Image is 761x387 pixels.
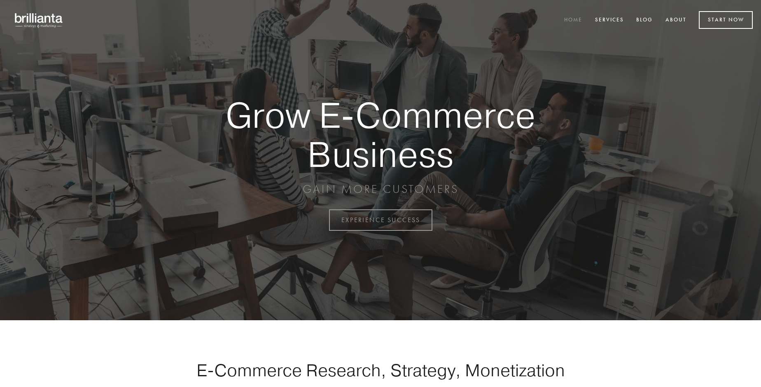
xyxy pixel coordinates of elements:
a: Home [559,14,588,27]
a: Start Now [699,11,753,29]
strong: Grow E-Commerce Business [197,96,564,174]
a: Blog [631,14,658,27]
p: GAIN MORE CUSTOMERS [197,182,564,197]
a: EXPERIENCE SUCCESS [329,209,432,231]
a: Services [590,14,629,27]
img: brillianta - research, strategy, marketing [8,8,70,32]
a: About [660,14,692,27]
h1: E-Commerce Research, Strategy, Monetization [170,360,591,380]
